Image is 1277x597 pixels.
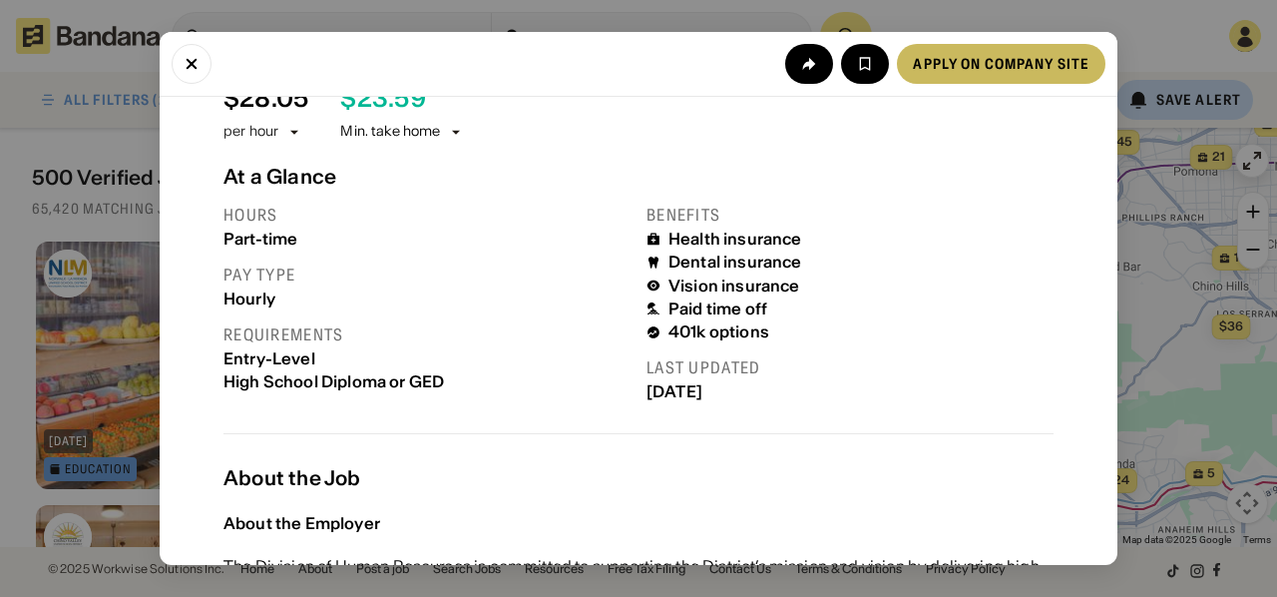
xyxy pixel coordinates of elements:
div: Last updated [646,357,1054,378]
div: High School Diploma or GED [223,372,631,391]
div: Vision insurance [668,277,800,296]
div: $ 23.59 [340,85,425,114]
div: Hourly [223,290,631,308]
button: Close [172,44,212,84]
div: Health insurance [668,230,802,249]
div: Dental insurance [668,253,802,272]
div: About the Employer [223,513,380,533]
div: Pay type [223,265,631,286]
div: Apply on company site [913,57,1089,71]
div: Benefits [646,205,1054,226]
div: per hour [223,122,278,142]
div: Min. take home [340,122,464,142]
div: Paid time off [668,299,767,318]
div: About the Job [223,466,1054,490]
div: [DATE] [646,382,1054,401]
div: $ 28.05 [223,85,308,114]
div: Hours [223,205,631,226]
div: At a Glance [223,165,1054,189]
div: Part-time [223,230,631,249]
div: 401k options [668,322,769,341]
div: Entry-Level [223,349,631,368]
div: Requirements [223,324,631,345]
